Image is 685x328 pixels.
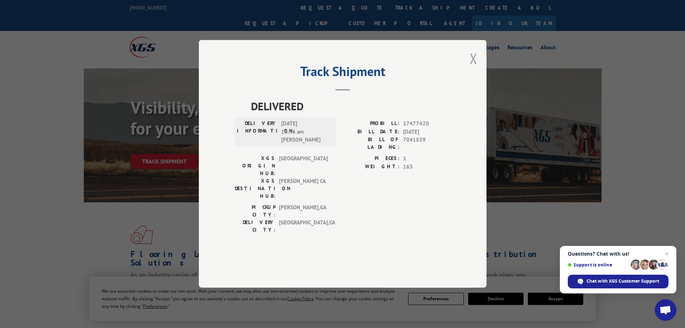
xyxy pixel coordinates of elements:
[568,262,628,268] span: Support is online
[235,204,275,219] label: PICKUP CITY:
[343,155,399,163] label: PIECES:
[235,219,275,234] label: DELIVERY CITY:
[403,120,451,128] span: 17477420
[279,204,328,219] span: [PERSON_NAME] , GA
[235,66,451,80] h2: Track Shipment
[586,278,659,284] span: Chat with XGS Customer Support
[235,178,275,200] label: XGS DESTINATION HUB:
[655,299,676,321] div: Open chat
[470,49,478,68] button: Close modal
[403,136,451,151] span: 7041839
[279,178,328,200] span: [PERSON_NAME] CA
[235,155,275,178] label: XGS ORIGIN HUB:
[237,120,278,144] label: DELIVERY INFORMATION:
[251,98,451,114] span: DELIVERED
[281,120,330,144] span: [DATE] 10:46 am [PERSON_NAME]
[662,250,671,258] span: Close chat
[568,251,668,257] span: Questions? Chat with us!
[279,219,328,234] span: [GEOGRAPHIC_DATA] , CA
[343,120,399,128] label: PROBILL:
[279,155,328,178] span: [GEOGRAPHIC_DATA]
[343,163,399,171] label: WEIGHT:
[343,128,399,136] label: BILL DATE:
[343,136,399,151] label: BILL OF LADING:
[568,275,668,288] div: Chat with XGS Customer Support
[403,128,451,136] span: [DATE]
[403,163,451,171] span: 163
[403,155,451,163] span: 1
